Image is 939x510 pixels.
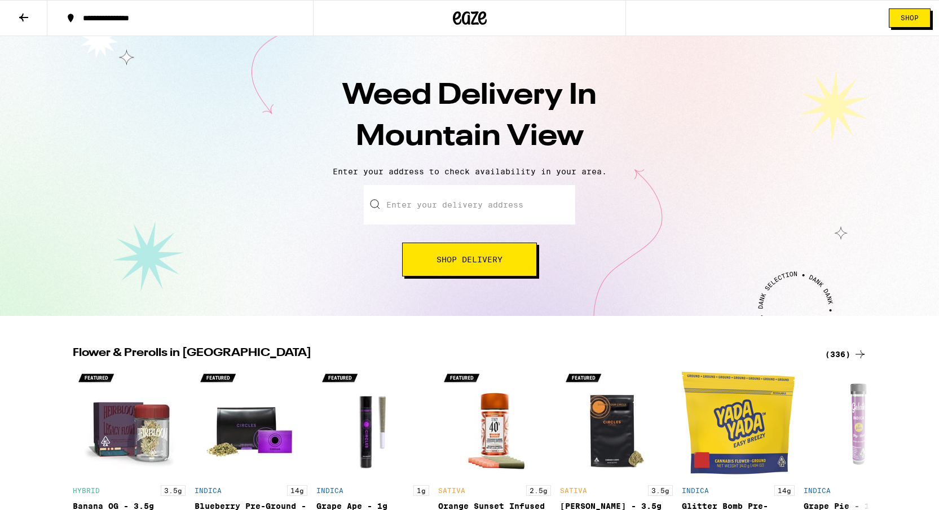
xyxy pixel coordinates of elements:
a: (336) [825,348,867,361]
p: INDICA [195,487,222,494]
p: 2.5g [526,485,551,496]
a: Shop [880,8,939,28]
input: Enter your delivery address [364,185,575,225]
p: SATIVA [438,487,465,494]
h1: Weed Delivery In [272,76,667,158]
p: HYBRID [73,487,100,494]
span: Shop [901,15,919,21]
button: Shop Delivery [402,243,537,276]
img: Circles Base Camp - Blueberry Pre-Ground - 14g [195,367,307,480]
p: 3.5g [648,485,673,496]
img: Gelato - Grape Pie - 1g [804,367,916,480]
img: Heirbloom - Banana OG - 3.5g [73,367,186,480]
span: Shop Delivery [437,256,502,263]
p: INDICA [682,487,709,494]
img: Yada Yada - Glitter Bomb Pre-Ground - 14g [682,367,795,480]
p: Enter your address to check availability in your area. [11,167,928,176]
p: SATIVA [560,487,587,494]
img: Circles Base Camp - Grape Ape - 1g [316,367,429,480]
h2: Flower & Prerolls in [GEOGRAPHIC_DATA] [73,348,812,361]
p: INDICA [804,487,831,494]
p: 1g [413,485,429,496]
p: 14g [287,485,307,496]
p: INDICA [316,487,343,494]
p: 3.5g [161,485,186,496]
button: Shop [889,8,931,28]
span: Mountain View [356,122,584,152]
img: Circles Base Camp - Gush Rush - 3.5g [560,367,673,480]
p: 14g [774,485,795,496]
img: STIIIZY - Orange Sunset Infused 5-Pack - 2.5g [438,367,551,480]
